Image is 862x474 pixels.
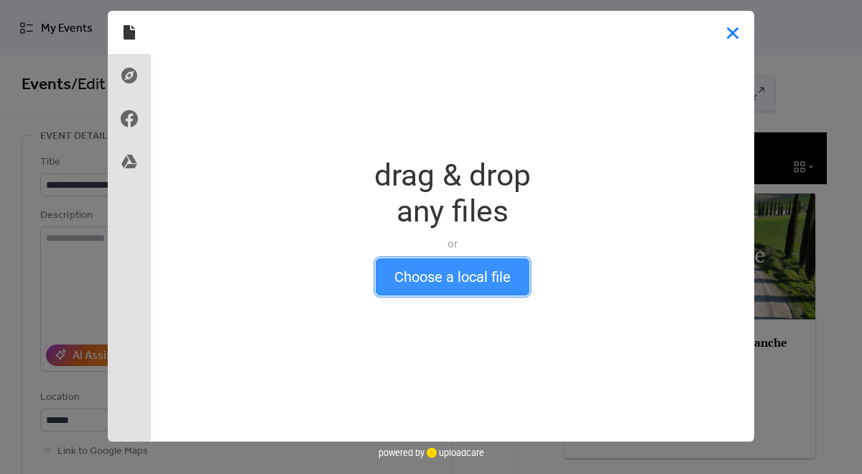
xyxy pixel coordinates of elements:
div: drag & drop any files [374,158,531,229]
div: Facebook [108,97,151,140]
button: Close [711,11,754,54]
div: or [374,237,531,251]
div: Google Drive [108,140,151,183]
div: Local Files [108,11,151,54]
button: Choose a local file [376,258,529,296]
div: powered by [379,442,484,463]
a: uploadcare [425,447,484,458]
div: Direct Link [108,54,151,97]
